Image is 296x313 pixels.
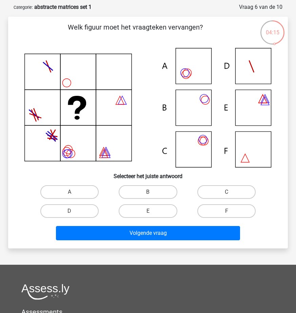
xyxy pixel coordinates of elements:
[40,185,99,199] label: A
[19,168,277,179] h6: Selecteer het juiste antwoord
[19,22,252,42] p: Welk figuur moet het vraagteken vervangen?
[34,4,92,10] strong: abstracte matrices set 1
[56,226,240,240] button: Volgende vraag
[197,204,256,218] label: F
[239,3,282,11] div: Vraag 6 van de 10
[21,284,70,300] img: Assessly logo
[197,185,256,199] label: C
[119,185,177,199] label: B
[14,5,33,10] small: Categorie:
[40,204,99,218] label: D
[260,20,285,37] div: 04:15
[119,204,177,218] label: E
